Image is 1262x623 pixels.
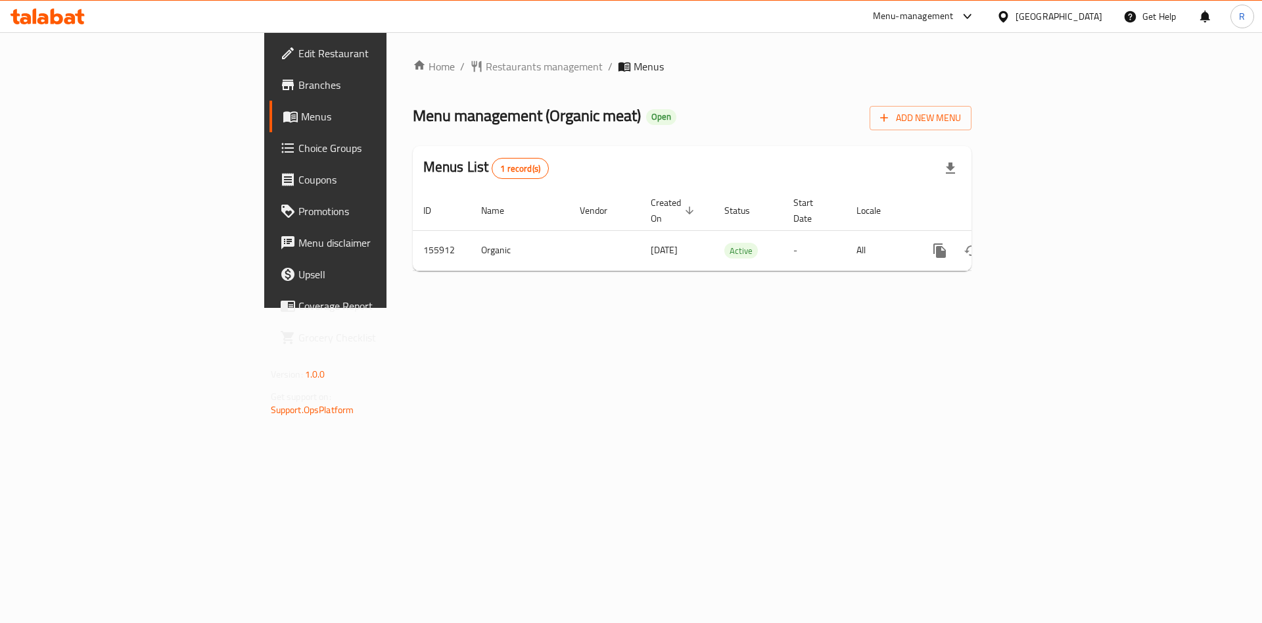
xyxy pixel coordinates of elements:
[580,203,624,218] span: Vendor
[271,401,354,418] a: Support.OpsPlatform
[305,366,325,383] span: 1.0.0
[413,101,641,130] span: Menu management ( Organic meat )
[423,157,549,179] h2: Menus List
[269,195,475,227] a: Promotions
[271,388,331,405] span: Get support on:
[269,164,475,195] a: Coupons
[298,266,465,282] span: Upsell
[298,203,465,219] span: Promotions
[651,241,678,259] span: [DATE]
[1239,9,1245,24] span: R
[269,132,475,164] a: Choice Groups
[471,230,569,270] td: Organic
[956,235,987,266] button: Change Status
[856,203,898,218] span: Locale
[413,191,1061,271] table: enhanced table
[492,162,548,175] span: 1 record(s)
[924,235,956,266] button: more
[298,235,465,251] span: Menu disclaimer
[269,322,475,353] a: Grocery Checklist
[301,109,465,124] span: Menus
[269,69,475,101] a: Branches
[298,45,465,61] span: Edit Restaurant
[470,59,603,74] a: Restaurants management
[846,230,914,270] td: All
[298,77,465,93] span: Branches
[269,259,475,290] a: Upsell
[481,203,521,218] span: Name
[298,330,465,345] span: Grocery Checklist
[1016,9,1102,24] div: [GEOGRAPHIC_DATA]
[269,290,475,322] a: Coverage Report
[298,172,465,187] span: Coupons
[269,227,475,259] a: Menu disclaimer
[873,9,954,24] div: Menu-management
[870,106,971,130] button: Add New Menu
[298,298,465,314] span: Coverage Report
[646,111,676,122] span: Open
[724,203,767,218] span: Status
[793,195,830,226] span: Start Date
[935,153,966,184] div: Export file
[413,59,972,74] nav: breadcrumb
[271,366,303,383] span: Version:
[269,101,475,132] a: Menus
[646,109,676,125] div: Open
[651,195,698,226] span: Created On
[880,110,961,126] span: Add New Menu
[783,230,846,270] td: -
[724,243,758,259] span: Active
[298,140,465,156] span: Choice Groups
[608,59,613,74] li: /
[423,203,448,218] span: ID
[634,59,664,74] span: Menus
[914,191,1061,231] th: Actions
[486,59,603,74] span: Restaurants management
[269,37,475,69] a: Edit Restaurant
[492,158,549,179] div: Total records count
